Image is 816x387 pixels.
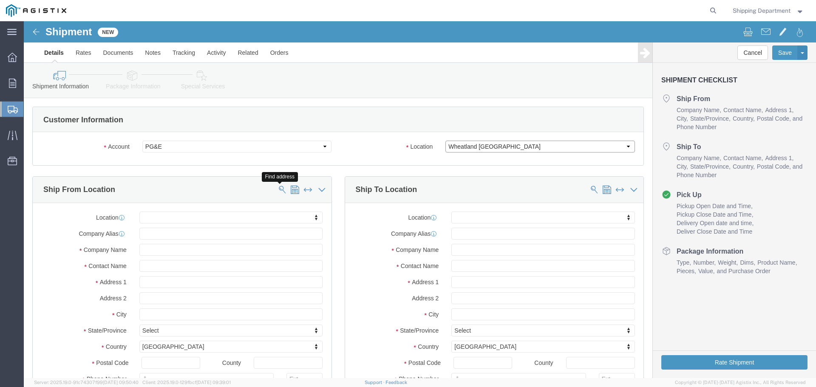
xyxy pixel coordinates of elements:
[24,21,816,378] iframe: FS Legacy Container
[196,380,231,385] span: [DATE] 09:39:01
[34,380,139,385] span: Server: 2025.19.0-91c74307f99
[732,6,805,16] button: Shipping Department
[103,380,139,385] span: [DATE] 09:50:40
[733,6,790,15] span: Shipping Department
[385,380,407,385] a: Feedback
[675,379,806,386] span: Copyright © [DATE]-[DATE] Agistix Inc., All Rights Reserved
[142,380,231,385] span: Client: 2025.19.0-129fbcf
[365,380,386,385] a: Support
[6,4,66,17] img: logo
